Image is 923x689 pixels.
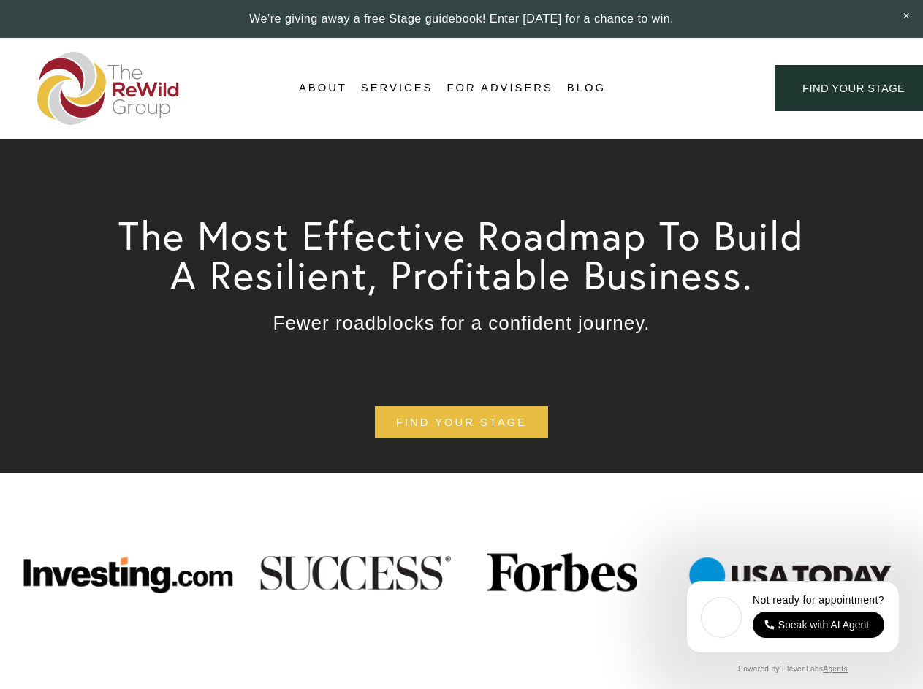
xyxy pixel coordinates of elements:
img: The ReWild Group [37,52,181,125]
a: Blog [567,77,606,99]
a: For Advisers [447,77,552,99]
span: Fewer roadblocks for a confident journey. [273,312,650,334]
a: find your stage [375,406,548,439]
span: The Most Effective Roadmap To Build A Resilient, Profitable Business. [118,210,817,300]
span: Services [361,78,433,98]
span: About [299,78,347,98]
a: folder dropdown [299,77,347,99]
a: folder dropdown [361,77,433,99]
